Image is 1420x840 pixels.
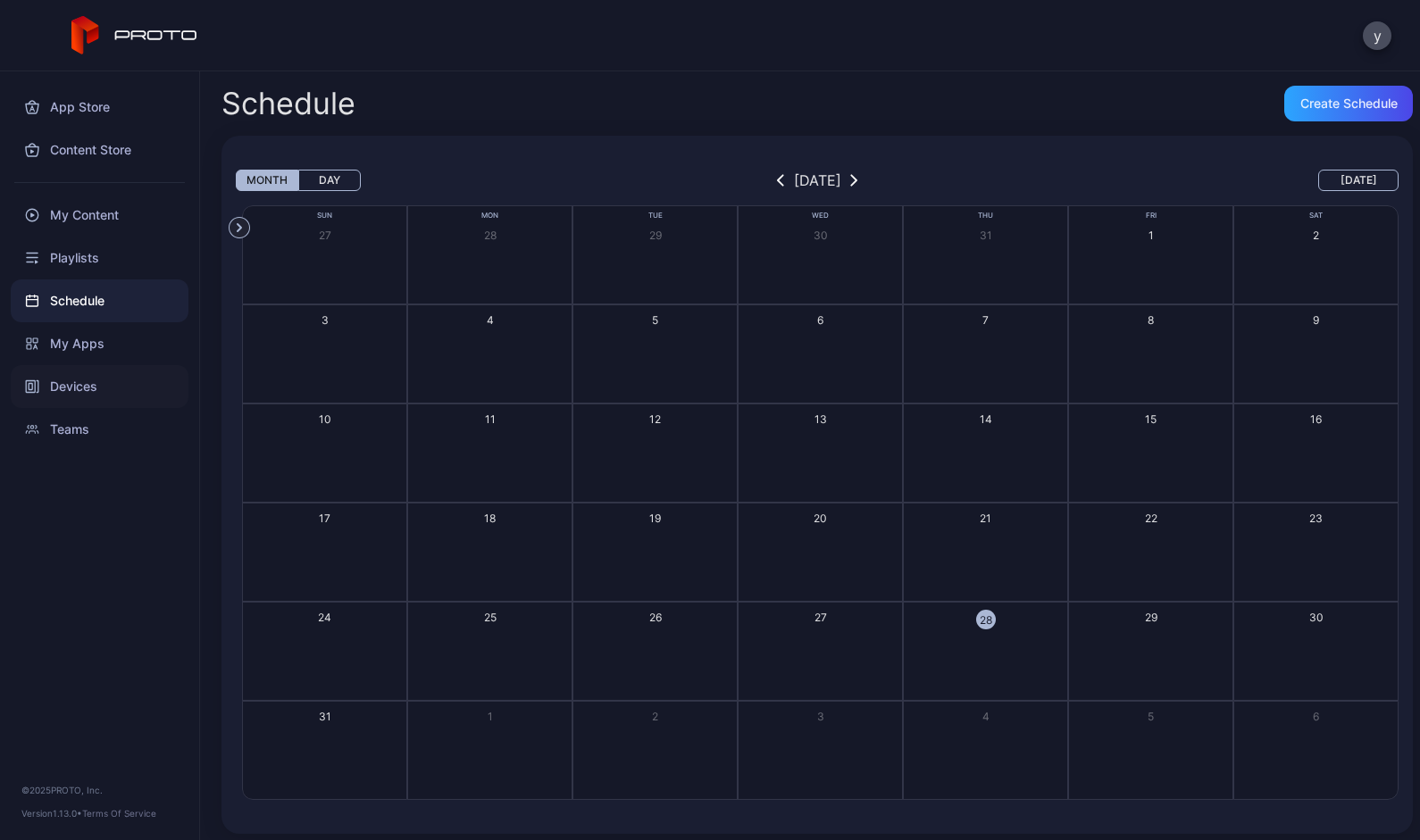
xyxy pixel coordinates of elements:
[903,403,1068,503] button: 14
[485,412,496,427] div: 11
[903,602,1068,701] button: 28
[817,709,824,724] div: 3
[407,503,572,602] button: 18
[319,511,330,526] div: 17
[242,304,407,403] button: 3
[487,312,494,328] div: 4
[488,709,493,724] div: 1
[319,412,331,427] div: 10
[1309,610,1324,625] div: 30
[738,503,903,602] button: 20
[903,503,1068,602] button: 21
[407,205,572,304] button: 28
[1363,21,1391,50] button: y
[11,129,188,171] a: Content Store
[652,312,658,328] div: 5
[572,701,738,800] button: 2
[976,610,996,629] div: 28
[649,610,662,625] div: 26
[319,709,331,724] div: 31
[1233,701,1399,800] button: 6
[1149,228,1154,243] div: 1
[572,403,738,503] button: 12
[407,304,572,403] button: 4
[982,709,990,724] div: 4
[738,701,903,800] button: 3
[649,228,662,243] div: 29
[319,228,331,243] div: 27
[980,412,992,427] div: 14
[814,511,827,526] div: 20
[649,412,661,427] div: 12
[1233,304,1399,403] button: 9
[21,808,82,819] span: Version 1.13.0 •
[817,312,823,328] div: 6
[242,503,407,602] button: 17
[1318,170,1399,191] button: [DATE]
[903,205,1068,304] button: 31
[1068,403,1233,503] button: 15
[221,87,355,120] h2: Schedule
[1310,412,1322,427] div: 16
[1313,228,1319,243] div: 2
[1284,86,1413,121] button: Create Schedule
[738,205,903,304] button: 30
[1233,602,1399,701] button: 30
[980,228,992,243] div: 31
[322,312,329,328] div: 3
[484,511,496,526] div: 18
[1313,312,1319,328] div: 9
[652,709,658,724] div: 2
[1233,503,1399,602] button: 23
[1233,205,1399,304] button: 2
[738,602,903,701] button: 27
[1068,503,1233,602] button: 22
[298,170,361,191] button: Day
[82,808,156,819] a: Terms Of Service
[1145,412,1157,427] div: 15
[572,304,738,403] button: 5
[11,322,188,365] div: My Apps
[814,610,827,625] div: 27
[1068,210,1233,221] div: Fri
[738,210,903,221] div: Wed
[1148,709,1154,724] div: 5
[903,701,1068,800] button: 4
[1068,701,1233,800] button: 5
[318,610,331,625] div: 24
[572,205,738,304] button: 29
[11,408,188,451] a: Teams
[738,403,903,503] button: 13
[1068,205,1233,304] button: 1
[407,210,572,221] div: Mon
[572,602,738,701] button: 26
[982,312,989,328] div: 7
[649,511,661,526] div: 19
[242,403,407,503] button: 10
[11,365,188,408] div: Devices
[1300,96,1398,111] div: Create Schedule
[903,210,1068,221] div: Thu
[903,304,1068,403] button: 7
[242,205,407,304] button: 27
[242,210,407,221] div: Sun
[1309,511,1323,526] div: 23
[242,701,407,800] button: 31
[484,228,497,243] div: 28
[1068,602,1233,701] button: 29
[11,86,188,129] a: App Store
[21,783,178,797] div: © 2025 PROTO, Inc.
[572,210,738,221] div: Tue
[1145,511,1157,526] div: 22
[11,237,188,279] a: Playlists
[484,610,497,625] div: 25
[1148,312,1154,328] div: 8
[11,279,188,322] a: Schedule
[11,194,188,237] a: My Content
[407,403,572,503] button: 11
